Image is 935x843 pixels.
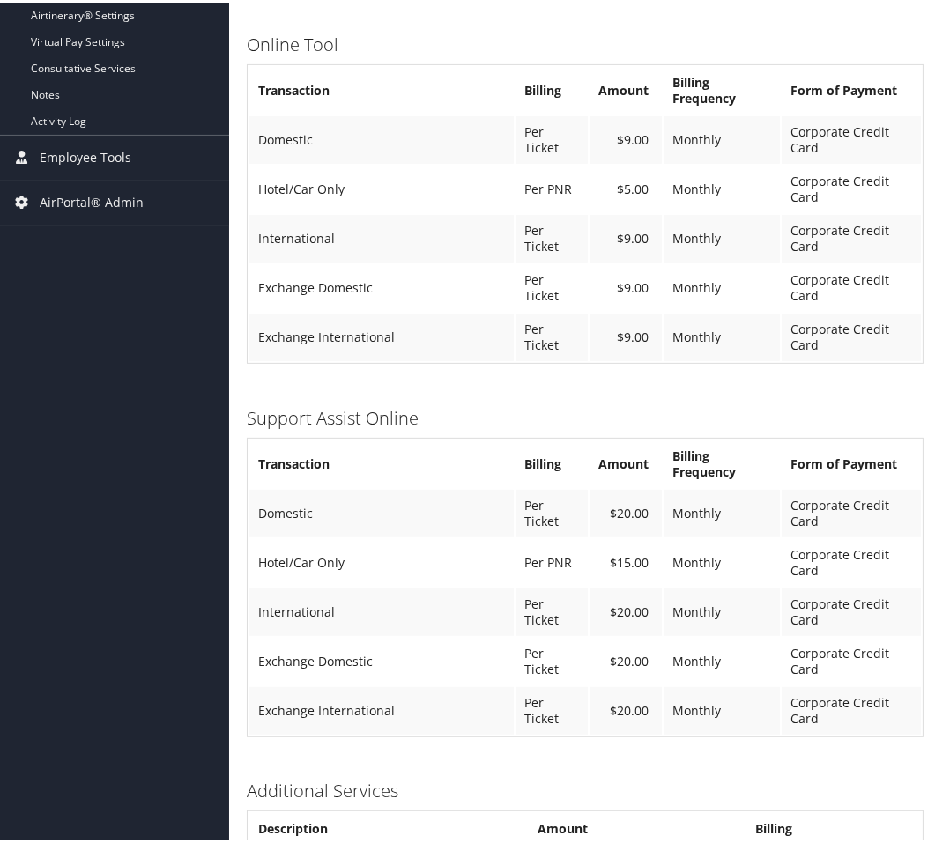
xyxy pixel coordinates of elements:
[249,586,514,633] td: International
[516,635,588,683] td: Per Ticket
[782,487,921,535] td: Corporate Credit Card
[782,684,921,732] td: Corporate Credit Card
[249,635,514,683] td: Exchange Domestic
[590,262,662,309] td: $9.00
[516,586,588,633] td: Per Ticket
[516,684,588,732] td: Per Ticket
[664,586,780,633] td: Monthly
[590,212,662,260] td: $9.00
[249,163,514,211] td: Hotel/Car Only
[782,64,921,112] th: Form of Payment
[516,311,588,359] td: Per Ticket
[516,536,588,584] td: Per PNR
[249,810,527,842] th: Description
[664,684,780,732] td: Monthly
[516,163,588,211] td: Per PNR
[516,262,588,309] td: Per Ticket
[664,163,780,211] td: Monthly
[590,438,662,485] th: Amount
[590,311,662,359] td: $9.00
[747,810,921,842] th: Billing
[249,262,514,309] td: Exchange Domestic
[249,487,514,535] td: Domestic
[247,403,924,428] h3: Support Assist Online
[782,536,921,584] td: Corporate Credit Card
[664,311,780,359] td: Monthly
[249,64,514,112] th: Transaction
[590,586,662,633] td: $20.00
[664,212,780,260] td: Monthly
[40,178,144,222] span: AirPortal® Admin
[782,212,921,260] td: Corporate Credit Card
[590,487,662,535] td: $20.00
[664,262,780,309] td: Monthly
[664,487,780,535] td: Monthly
[664,635,780,683] td: Monthly
[590,64,662,112] th: Amount
[249,684,514,732] td: Exchange International
[664,438,780,485] th: Billing Frequency
[782,114,921,161] td: Corporate Credit Card
[782,163,921,211] td: Corporate Credit Card
[516,212,588,260] td: Per Ticket
[40,133,131,177] span: Employee Tools
[782,586,921,633] td: Corporate Credit Card
[590,536,662,584] td: $15.00
[249,311,514,359] td: Exchange International
[590,163,662,211] td: $5.00
[247,776,924,801] h3: Additional Services
[516,64,588,112] th: Billing
[664,114,780,161] td: Monthly
[590,684,662,732] td: $20.00
[249,212,514,260] td: International
[782,311,921,359] td: Corporate Credit Card
[516,114,588,161] td: Per Ticket
[516,438,588,485] th: Billing
[782,438,921,485] th: Form of Payment
[249,536,514,584] td: Hotel/Car Only
[247,30,924,55] h3: Online Tool
[590,635,662,683] td: $20.00
[249,438,514,485] th: Transaction
[529,810,745,842] th: Amount
[782,635,921,683] td: Corporate Credit Card
[664,536,780,584] td: Monthly
[516,487,588,535] td: Per Ticket
[782,262,921,309] td: Corporate Credit Card
[664,64,780,112] th: Billing Frequency
[249,114,514,161] td: Domestic
[590,114,662,161] td: $9.00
